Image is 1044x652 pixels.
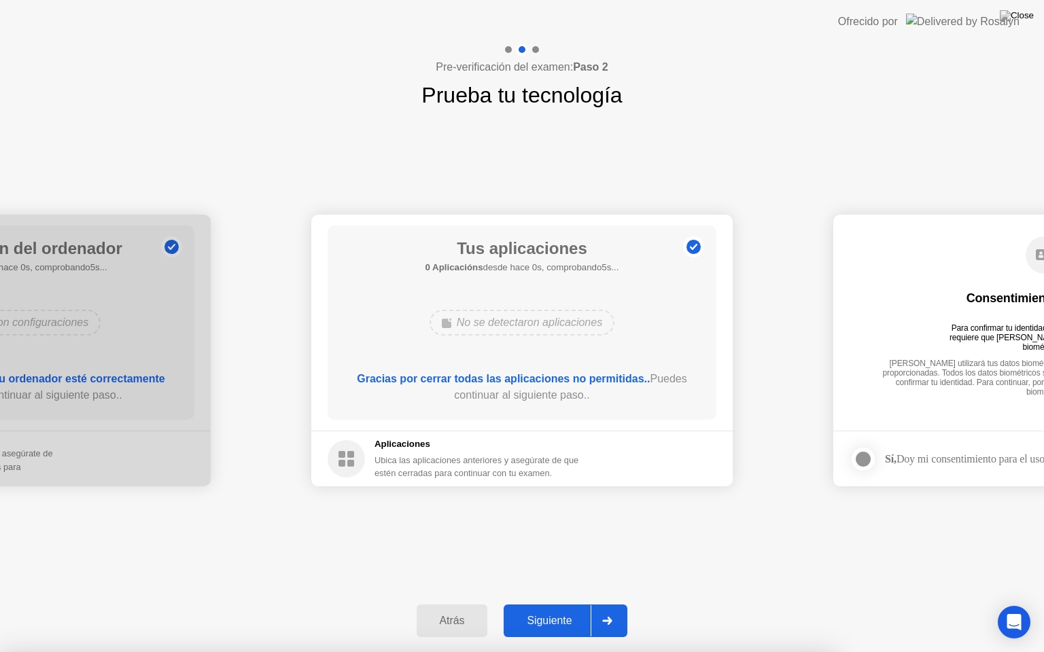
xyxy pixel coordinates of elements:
b: Paso 2 [573,61,608,73]
b: 0 Aplicacións [425,262,483,272]
div: Siguiente [508,615,591,627]
div: Ofrecido por [838,14,898,30]
img: Close [1000,10,1034,21]
div: No se detectaron aplicaciones [430,310,614,336]
div: Atrás [421,615,484,627]
img: Delivered by Rosalyn [906,14,1020,29]
h5: desde hace 0s, comprobando5s... [425,261,619,274]
h5: Aplicaciones [375,437,580,451]
b: Gracias por cerrar todas las aplicaciones no permitidas.. [357,373,650,384]
div: Ubica las aplicaciones anteriores y asegúrate de que estén cerradas para continuar con tu examen. [375,454,580,479]
h1: Prueba tu tecnología [421,79,622,111]
h4: Pre-verificación del examen: [436,59,608,75]
strong: Sí, [885,453,897,465]
div: Open Intercom Messenger [998,606,1030,638]
div: Puedes continuar al siguiente paso.. [347,371,697,403]
h1: Tus aplicaciones [425,236,619,261]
